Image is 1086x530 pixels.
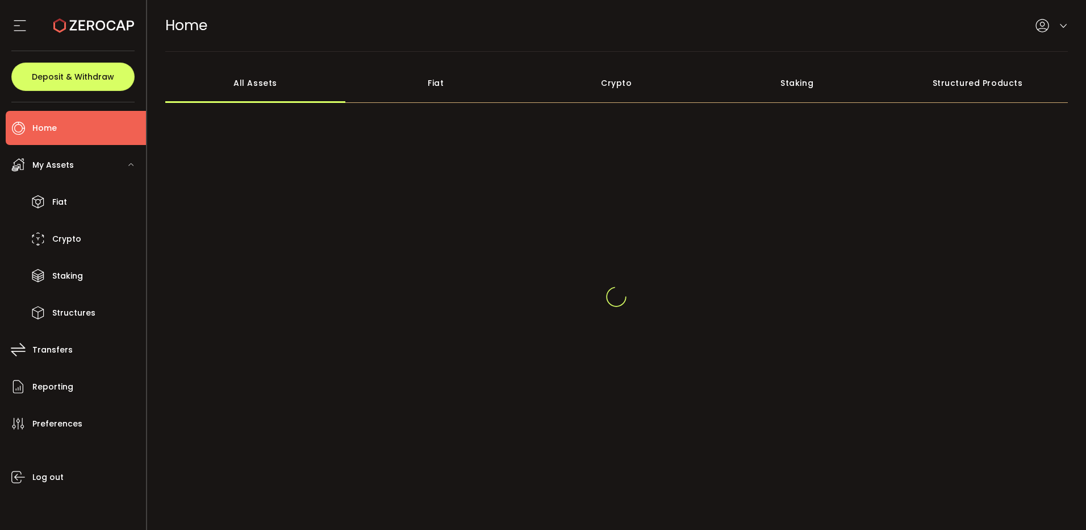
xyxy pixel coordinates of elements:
[165,63,346,103] div: All Assets
[52,231,81,247] span: Crypto
[707,63,887,103] div: Staking
[32,469,64,486] span: Log out
[32,120,57,136] span: Home
[887,63,1068,103] div: Structured Products
[52,268,83,284] span: Staking
[526,63,707,103] div: Crypto
[32,73,114,81] span: Deposit & Withdraw
[345,63,526,103] div: Fiat
[165,15,207,35] span: Home
[32,342,73,358] span: Transfers
[32,157,74,173] span: My Assets
[32,416,82,432] span: Preferences
[32,379,73,395] span: Reporting
[52,305,95,321] span: Structures
[52,194,67,210] span: Fiat
[11,63,135,91] button: Deposit & Withdraw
